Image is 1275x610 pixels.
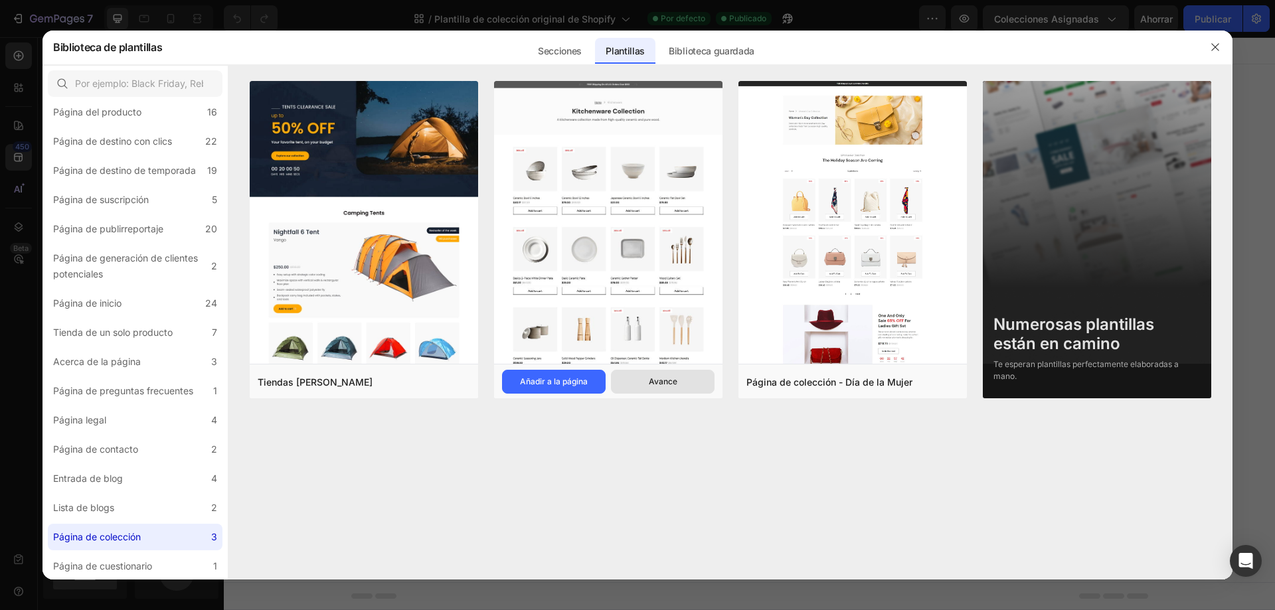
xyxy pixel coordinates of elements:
[993,334,1120,353] font: están en camino
[574,163,673,175] span: then drag & drop elements
[211,414,217,425] font: 4
[211,356,217,367] font: 3
[207,106,217,117] font: 16
[53,165,196,176] font: Página de destino de temporada
[502,370,606,394] button: Añadir a la página
[205,135,217,147] font: 22
[53,385,193,396] font: Página de preguntas frecuentes
[53,135,172,147] font: Página de destino con clics
[487,147,556,161] div: Generate layout
[649,376,677,386] font: Avance
[53,106,141,117] font: Página del producto
[211,260,217,271] font: 2
[205,297,217,309] font: 24
[53,443,138,455] font: Página de contacto
[53,531,141,542] font: Página de colección
[53,297,122,309] font: Página de inicio
[382,147,463,161] div: Choose templates
[669,45,754,56] font: Biblioteca guardada
[606,45,645,56] font: Plantillas
[53,40,162,54] font: Biblioteca de plantillas
[377,163,467,175] span: inspired by CRO experts
[520,376,588,386] font: Añadir a la página
[258,376,373,388] font: Tiendas [PERSON_NAME]
[1230,545,1262,577] div: Abrir Intercom Messenger
[207,165,217,176] font: 19
[993,315,1154,334] font: Numerosas plantillas
[746,376,912,388] font: Página de colección - Día de la Mujer
[53,414,106,425] font: Página legal
[250,81,478,581] img: tent.png
[53,327,173,338] font: Tienda de un solo producto
[53,223,163,234] font: Página de publirreportaje
[53,194,149,205] font: Página de suscripción
[211,443,217,455] font: 2
[211,502,217,513] font: 2
[211,473,217,484] font: 4
[494,81,722,505] img: kitchen1.png
[53,560,152,572] font: Página de cuestionario
[53,502,114,513] font: Lista de blogs
[212,327,217,338] font: 7
[494,117,557,131] span: Add section
[53,252,198,279] font: Página de generación de clientes potenciales
[53,473,123,484] font: Entrada de blog
[205,223,217,234] font: 20
[584,147,665,161] div: Add blank section
[211,531,217,542] font: 3
[611,370,715,394] button: Avance
[469,54,604,70] span: Shopify section: collection-template
[993,359,1179,381] font: Te esperan plantillas perfectamente elaboradas a mano.
[212,194,217,205] font: 5
[213,560,217,572] font: 1
[48,70,222,97] input: Por ejemplo: Black Friday, Rebajas, etc.
[538,45,582,56] font: Secciones
[485,163,556,175] span: from URL or image
[213,385,217,396] font: 1
[53,356,141,367] font: Acerca de la página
